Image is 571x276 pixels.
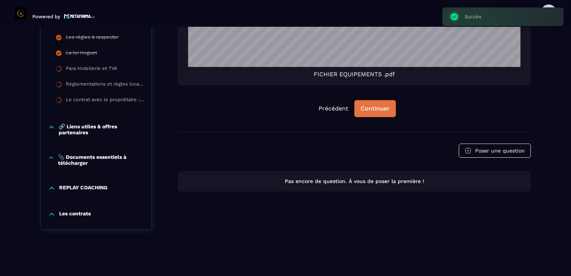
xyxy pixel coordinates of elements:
p: 🔗 Liens utiles & offres partenaires [59,123,144,135]
button: Précédent [313,100,354,117]
p: Les contrats [59,211,91,218]
p: 📎 Documents essentiels à télécharger [58,154,144,166]
button: Poser une question [459,144,531,158]
div: La loi Hoguet [66,50,97,58]
p: REPLAY COACHING [59,184,107,192]
div: Les règles à respecter [66,34,119,42]
div: Le contrat avec le propriétaire : indispensable pour se protéger [66,97,144,105]
div: Réglementations et règles locales [66,81,144,89]
p: Powered by [32,14,60,19]
button: Continuer [354,100,396,117]
img: logo-branding [15,7,27,19]
div: Continuer [361,105,390,112]
span: FICHIER EQUIPEMENTS .pdf [314,71,395,78]
img: logo [64,13,95,19]
p: Pas encore de question. À vous de poser la première ! [184,178,524,185]
div: Para Hotellerie et TVA [66,65,117,74]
